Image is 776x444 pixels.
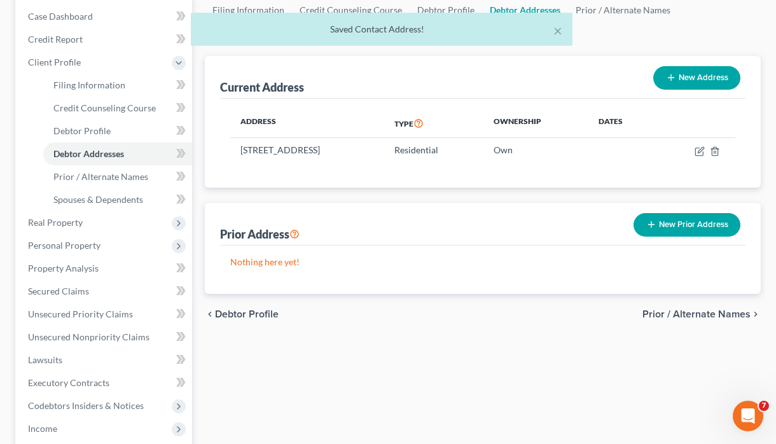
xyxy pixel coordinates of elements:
[28,11,93,22] span: Case Dashboard
[43,142,192,165] a: Debtor Addresses
[230,109,384,138] th: Address
[28,240,100,251] span: Personal Property
[483,138,588,162] td: Own
[642,309,761,319] button: Prior / Alternate Names chevron_right
[18,349,192,371] a: Lawsuits
[53,171,148,182] span: Prior / Alternate Names
[18,257,192,280] a: Property Analysis
[28,263,99,274] span: Property Analysis
[751,309,761,319] i: chevron_right
[634,213,740,237] button: New Prior Address
[18,303,192,326] a: Unsecured Priority Claims
[18,371,192,394] a: Executory Contracts
[53,80,125,90] span: Filing Information
[18,5,192,28] a: Case Dashboard
[384,109,483,138] th: Type
[43,74,192,97] a: Filing Information
[588,109,657,138] th: Dates
[215,309,279,319] span: Debtor Profile
[53,194,143,205] span: Spouses & Dependents
[733,401,763,431] iframe: Intercom live chat
[553,23,562,38] button: ×
[230,256,735,268] p: Nothing here yet!
[18,326,192,349] a: Unsecured Nonpriority Claims
[28,377,109,388] span: Executory Contracts
[53,125,111,136] span: Debtor Profile
[43,97,192,120] a: Credit Counseling Course
[28,57,81,67] span: Client Profile
[53,148,124,159] span: Debtor Addresses
[205,309,215,319] i: chevron_left
[28,331,149,342] span: Unsecured Nonpriority Claims
[759,401,769,411] span: 7
[28,217,83,228] span: Real Property
[384,138,483,162] td: Residential
[28,354,62,365] span: Lawsuits
[43,188,192,211] a: Spouses & Dependents
[220,80,304,95] div: Current Address
[205,309,279,319] button: chevron_left Debtor Profile
[28,309,133,319] span: Unsecured Priority Claims
[201,23,562,36] div: Saved Contact Address!
[18,280,192,303] a: Secured Claims
[43,120,192,142] a: Debtor Profile
[43,165,192,188] a: Prior / Alternate Names
[642,309,751,319] span: Prior / Alternate Names
[653,66,740,90] button: New Address
[230,138,384,162] td: [STREET_ADDRESS]
[483,109,588,138] th: Ownership
[28,286,89,296] span: Secured Claims
[220,226,300,242] div: Prior Address
[53,102,156,113] span: Credit Counseling Course
[28,400,144,411] span: Codebtors Insiders & Notices
[28,423,57,434] span: Income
